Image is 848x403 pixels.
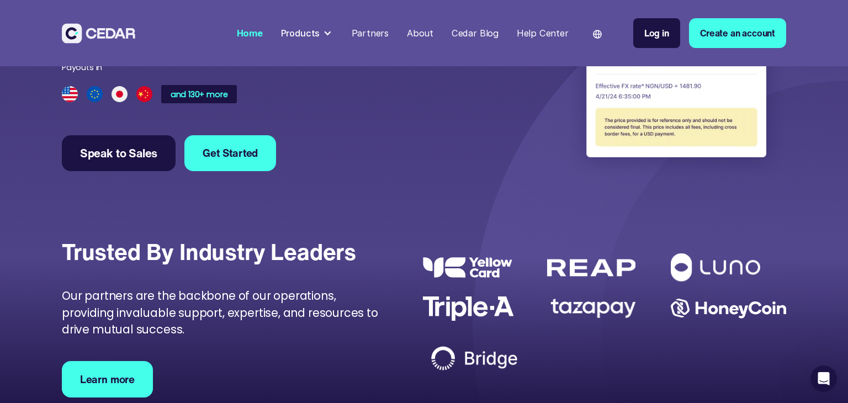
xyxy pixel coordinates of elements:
[517,26,569,40] div: Help Center
[62,361,153,397] a: Learn more
[447,21,504,46] a: Cedar Blog
[62,238,356,265] div: Trusted by Industry Leaders
[810,365,837,392] iframe: Intercom live chat
[671,253,760,282] img: Luno logo
[452,26,499,40] div: Cedar Blog
[689,18,786,49] a: Create an account
[237,26,263,40] div: Home
[633,18,680,49] a: Log in
[276,22,338,45] div: Products
[407,26,433,40] div: About
[171,91,228,98] div: and 130+ more
[62,288,378,338] span: Our partners are the backbone of our operations, providing invaluable support, expertise, and res...
[644,26,669,40] div: Log in
[593,30,602,39] img: world icon
[512,21,573,46] a: Help Center
[352,26,389,40] div: Partners
[347,21,393,46] a: Partners
[62,135,176,172] a: Speak to Sales
[232,21,267,46] a: Home
[62,62,102,73] div: Payouts in
[402,21,438,46] a: About
[281,26,320,40] div: Products
[184,135,276,172] a: Get Started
